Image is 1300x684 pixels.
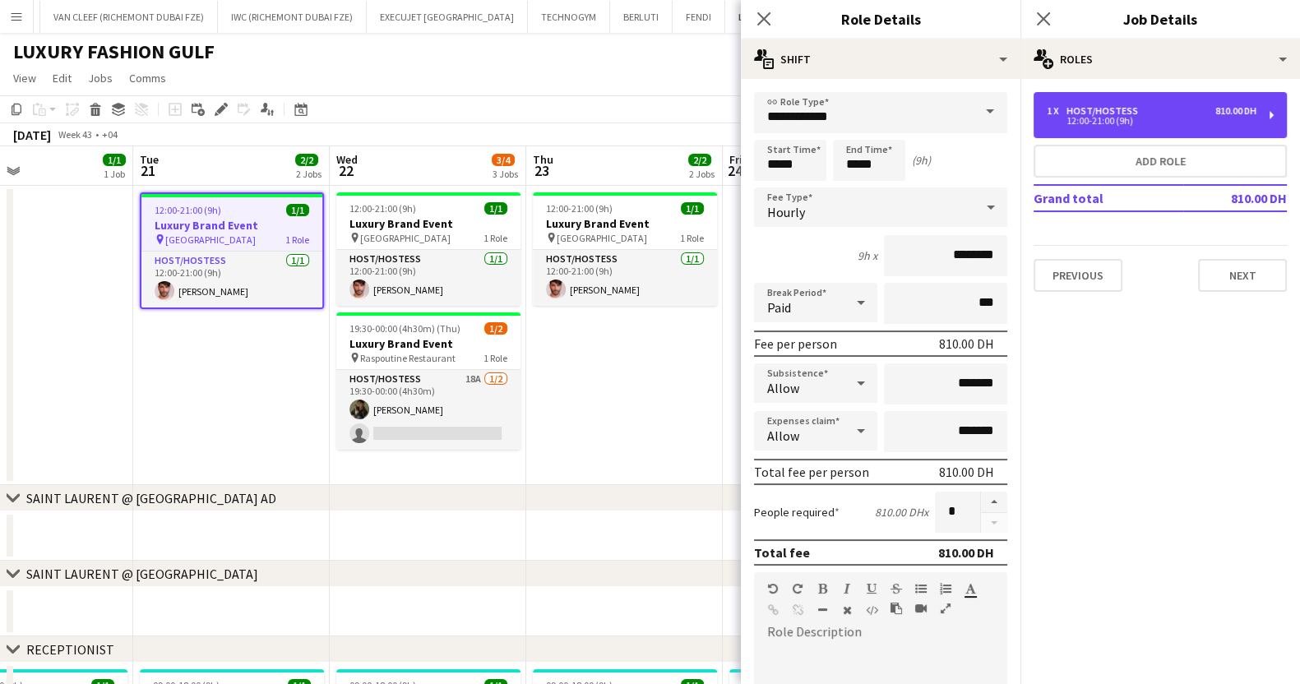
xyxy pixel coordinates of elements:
[965,582,976,595] button: Text Color
[483,352,507,364] span: 1 Role
[1215,105,1256,117] div: 810.00 DH
[767,427,799,444] span: Allow
[336,370,520,450] app-card-role: Host/Hostess18A1/219:30-00:00 (4h30m)[PERSON_NAME]
[1047,117,1256,125] div: 12:00-21:00 (9h)
[689,168,715,180] div: 2 Jobs
[26,566,258,582] div: SAINT LAURENT @ [GEOGRAPHIC_DATA]
[46,67,78,89] a: Edit
[939,464,994,480] div: 810.00 DH
[1020,8,1300,30] h3: Job Details
[26,641,114,658] div: RECEPTIONIST
[295,154,318,166] span: 2/2
[140,192,324,309] app-job-card: 12:00-21:00 (9h)1/1Luxury Brand Event [GEOGRAPHIC_DATA]1 RoleHost/Hostess1/112:00-21:00 (9h)[PERS...
[1198,259,1287,292] button: Next
[1047,105,1066,117] div: 1 x
[349,322,460,335] span: 19:30-00:00 (4h30m) (Thu)
[891,582,902,595] button: Strikethrough
[767,582,779,595] button: Undo
[286,204,309,216] span: 1/1
[754,544,810,561] div: Total fee
[939,335,994,352] div: 810.00 DH
[981,492,1007,513] button: Increase
[54,128,95,141] span: Week 43
[875,505,928,520] div: 810.00 DH x
[336,336,520,351] h3: Luxury Brand Event
[165,233,256,246] span: [GEOGRAPHIC_DATA]
[360,352,456,364] span: Raspoutine Restaurant
[866,582,877,595] button: Underline
[349,202,416,215] span: 12:00-21:00 (9h)
[841,603,853,617] button: Clear Formatting
[13,71,36,85] span: View
[492,154,515,166] span: 3/4
[866,603,877,617] button: HTML Code
[88,71,113,85] span: Jobs
[680,232,704,244] span: 1 Role
[912,153,931,168] div: (9h)
[1034,259,1122,292] button: Previous
[81,67,119,89] a: Jobs
[367,1,528,33] button: EXECUJET [GEOGRAPHIC_DATA]
[688,154,711,166] span: 2/2
[296,168,322,180] div: 2 Jobs
[336,192,520,306] app-job-card: 12:00-21:00 (9h)1/1Luxury Brand Event [GEOGRAPHIC_DATA]1 RoleHost/Hostess1/112:00-21:00 (9h)[PERS...
[817,582,828,595] button: Bold
[1034,185,1183,211] td: Grand total
[336,250,520,306] app-card-role: Host/Hostess1/112:00-21:00 (9h)[PERSON_NAME]
[7,67,43,89] a: View
[123,67,173,89] a: Comms
[13,39,215,64] h1: LUXURY FASHION GULF
[336,152,358,167] span: Wed
[530,161,553,180] span: 23
[546,202,613,215] span: 12:00-21:00 (9h)
[40,1,218,33] button: VAN CLEEF (RICHEMONT DUBAI FZE)
[1183,185,1287,211] td: 810.00 DH
[533,216,717,231] h3: Luxury Brand Event
[155,204,221,216] span: 12:00-21:00 (9h)
[137,161,159,180] span: 21
[533,192,717,306] div: 12:00-21:00 (9h)1/1Luxury Brand Event [GEOGRAPHIC_DATA]1 RoleHost/Hostess1/112:00-21:00 (9h)[PERS...
[104,168,125,180] div: 1 Job
[741,8,1020,30] h3: Role Details
[141,252,322,307] app-card-role: Host/Hostess1/112:00-21:00 (9h)[PERSON_NAME]
[360,232,451,244] span: [GEOGRAPHIC_DATA]
[285,233,309,246] span: 1 Role
[103,154,126,166] span: 1/1
[140,152,159,167] span: Tue
[336,312,520,450] app-job-card: 19:30-00:00 (4h30m) (Thu)1/2Luxury Brand Event Raspoutine Restaurant1 RoleHost/Hostess18A1/219:30...
[767,204,805,220] span: Hourly
[218,1,367,33] button: IWC (RICHEMONT DUBAI FZE)
[725,1,852,33] button: LUXURY FASHION GULF
[528,1,610,33] button: TECHNOGYM
[102,128,118,141] div: +04
[938,544,994,561] div: 810.00 DH
[53,71,72,85] span: Edit
[940,602,951,615] button: Fullscreen
[741,39,1020,79] div: Shift
[557,232,647,244] span: [GEOGRAPHIC_DATA]
[334,161,358,180] span: 22
[1066,105,1145,117] div: Host/Hostess
[484,322,507,335] span: 1/2
[754,335,837,352] div: Fee per person
[817,603,828,617] button: Horizontal Line
[1034,145,1287,178] button: Add role
[841,582,853,595] button: Italic
[533,152,553,167] span: Thu
[792,582,803,595] button: Redo
[754,505,840,520] label: People required
[915,602,927,615] button: Insert video
[484,202,507,215] span: 1/1
[858,248,877,263] div: 9h x
[493,168,518,180] div: 3 Jobs
[1020,39,1300,79] div: Roles
[915,582,927,595] button: Unordered List
[483,232,507,244] span: 1 Role
[336,216,520,231] h3: Luxury Brand Event
[729,152,743,167] span: Fri
[727,161,743,180] span: 24
[141,218,322,233] h3: Luxury Brand Event
[767,380,799,396] span: Allow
